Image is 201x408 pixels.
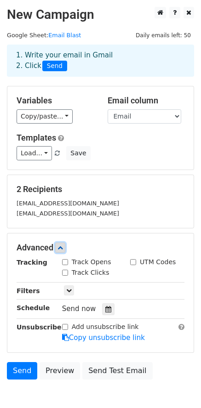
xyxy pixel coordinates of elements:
[17,109,73,124] a: Copy/paste...
[42,61,67,72] span: Send
[17,146,52,160] a: Load...
[7,32,81,39] small: Google Sheet:
[17,243,184,253] h5: Advanced
[132,32,194,39] a: Daily emails left: 50
[17,304,50,312] strong: Schedule
[72,257,111,267] label: Track Opens
[7,7,194,23] h2: New Campaign
[17,210,119,217] small: [EMAIL_ADDRESS][DOMAIN_NAME]
[132,30,194,40] span: Daily emails left: 50
[17,96,94,106] h5: Variables
[108,96,185,106] h5: Email column
[17,287,40,295] strong: Filters
[17,184,184,194] h5: 2 Recipients
[17,323,62,331] strong: Unsubscribe
[82,362,152,380] a: Send Test Email
[140,257,176,267] label: UTM Codes
[72,268,109,278] label: Track Clicks
[7,362,37,380] a: Send
[48,32,81,39] a: Email Blast
[62,334,145,342] a: Copy unsubscribe link
[155,364,201,408] iframe: Chat Widget
[62,305,96,313] span: Send now
[17,200,119,207] small: [EMAIL_ADDRESS][DOMAIN_NAME]
[40,362,80,380] a: Preview
[72,322,139,332] label: Add unsubscribe link
[9,50,192,71] div: 1. Write your email in Gmail 2. Click
[17,259,47,266] strong: Tracking
[17,133,56,142] a: Templates
[66,146,90,160] button: Save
